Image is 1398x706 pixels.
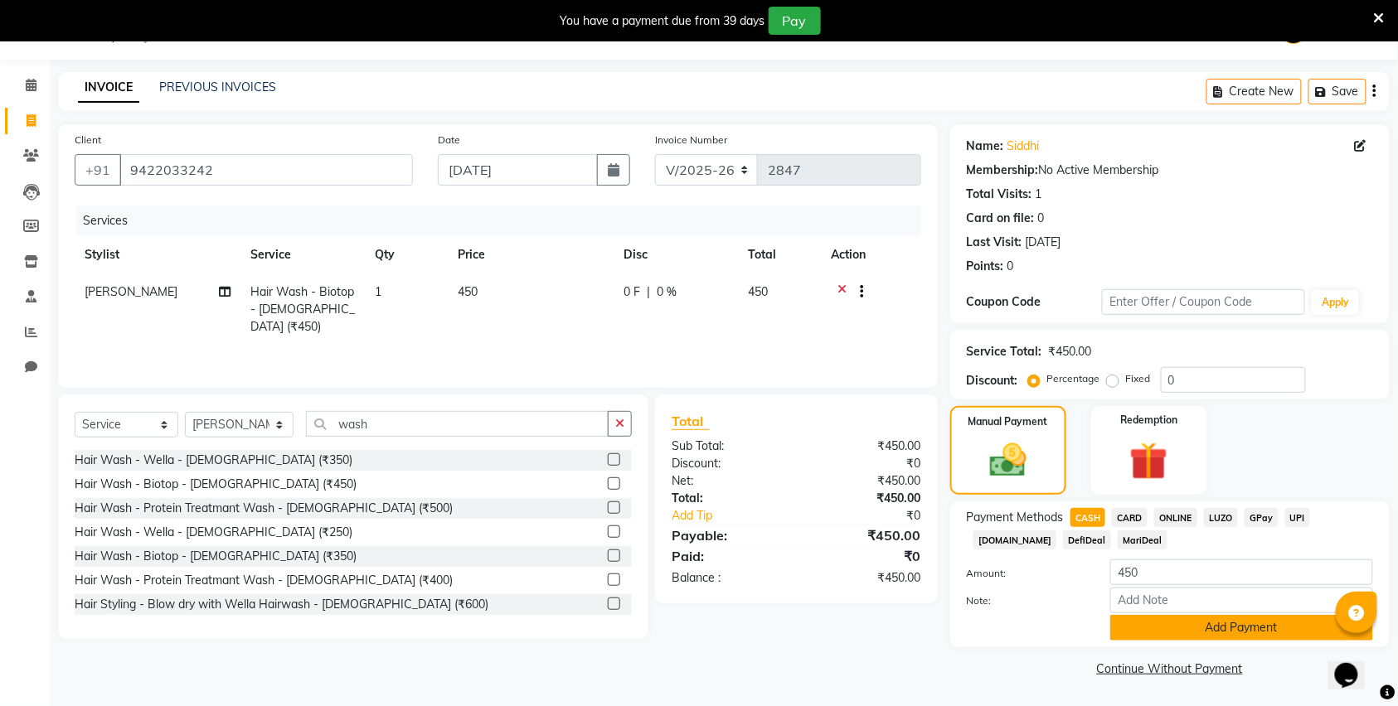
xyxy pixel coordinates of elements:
th: Total [738,236,821,273]
span: [DOMAIN_NAME] [973,530,1057,549]
div: ₹0 [819,507,934,525]
label: Client [75,133,101,147]
th: Action [821,236,921,273]
input: Add Note [1110,588,1373,613]
div: ₹450.00 [796,438,933,455]
div: ₹450.00 [796,569,933,587]
div: Hair Wash - Protein Treatmant Wash - [DEMOGRAPHIC_DATA] (₹400) [75,572,453,589]
div: Discount: [967,372,1018,389]
th: Disc [614,236,738,273]
button: +91 [75,154,121,186]
div: Points: [967,258,1004,275]
div: Service Total: [967,343,1042,360]
div: [DATE] [1026,234,1061,251]
label: Fixed [1126,371,1151,386]
th: Service [240,236,365,273]
div: 0 [1007,258,1014,275]
label: Note: [954,593,1098,608]
div: Sub Total: [659,438,796,455]
div: Total Visits: [967,186,1032,203]
img: _gift.svg [1118,438,1180,485]
div: Name: [967,138,1004,155]
span: CARD [1112,508,1148,527]
label: Date [438,133,460,147]
div: Paid: [659,546,796,566]
span: 450 [458,284,478,299]
input: Search or Scan [306,411,609,437]
div: ₹450.00 [796,472,933,490]
div: Hair Wash - Biotop - [DEMOGRAPHIC_DATA] (₹350) [75,548,357,565]
div: Total: [659,490,796,507]
label: Invoice Number [655,133,727,147]
span: 0 F [624,283,640,301]
div: ₹0 [796,455,933,472]
button: Save [1308,79,1366,104]
span: 1 [375,284,381,299]
span: DefiDeal [1063,530,1111,549]
div: ₹450.00 [796,490,933,507]
div: ₹0 [796,546,933,566]
span: Payment Methods [967,509,1064,526]
div: Hair Wash - Wella - [DEMOGRAPHIC_DATA] (₹350) [75,452,352,469]
label: Percentage [1047,371,1100,386]
div: Hair Wash - Biotop - [DEMOGRAPHIC_DATA] (₹450) [75,476,357,493]
a: Add Tip [659,507,819,525]
span: MariDeal [1118,530,1167,549]
div: ₹450.00 [796,525,933,545]
iframe: chat widget [1328,640,1381,689]
img: _cash.svg [978,439,1038,481]
a: Continue Without Payment [954,660,1386,678]
div: Balance : [659,569,796,587]
span: [PERSON_NAME] [85,284,177,299]
span: | [647,283,650,301]
input: Enter Offer / Coupon Code [1102,289,1305,315]
a: Siddhi [1007,138,1040,155]
span: 0 % [657,283,677,301]
label: Manual Payment [968,414,1048,429]
div: Membership: [967,162,1039,179]
input: Search by Name/Mobile/Email/Code [119,154,413,186]
span: GPay [1245,508,1279,527]
div: Card on file: [967,210,1035,227]
span: CASH [1070,508,1106,527]
div: Coupon Code [967,293,1102,311]
span: ONLINE [1154,508,1197,527]
div: 0 [1038,210,1045,227]
span: Total [672,413,710,430]
div: Payable: [659,525,796,545]
label: Redemption [1120,413,1177,428]
div: Hair Styling - Blow dry with Wella Hairwash - [DEMOGRAPHIC_DATA] (₹600) [75,596,488,613]
input: Amount [1110,559,1373,585]
span: LUZO [1204,508,1238,527]
button: Add Payment [1110,615,1373,641]
div: ₹450.00 [1049,343,1092,360]
div: Last Visit: [967,234,1022,251]
button: Create New [1206,79,1302,104]
th: Price [448,236,614,273]
div: Discount: [659,455,796,472]
th: Stylist [75,236,240,273]
span: 450 [748,284,768,299]
div: 1 [1036,186,1042,203]
button: Apply [1312,290,1359,315]
span: Hair Wash - Biotop - [DEMOGRAPHIC_DATA] (₹450) [250,284,355,334]
label: Amount: [954,566,1098,581]
a: PREVIOUS INVOICES [159,80,276,94]
div: Net: [659,472,796,490]
div: You have a payment due from 39 days [561,12,765,30]
div: Hair Wash - Protein Treatmant Wash - [DEMOGRAPHIC_DATA] (₹500) [75,500,453,517]
span: UPI [1285,508,1311,527]
div: Hair Wash - Wella - [DEMOGRAPHIC_DATA] (₹250) [75,524,352,541]
div: No Active Membership [967,162,1373,179]
div: Services [76,206,934,236]
th: Qty [365,236,448,273]
button: Pay [769,7,821,35]
a: INVOICE [78,73,139,103]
